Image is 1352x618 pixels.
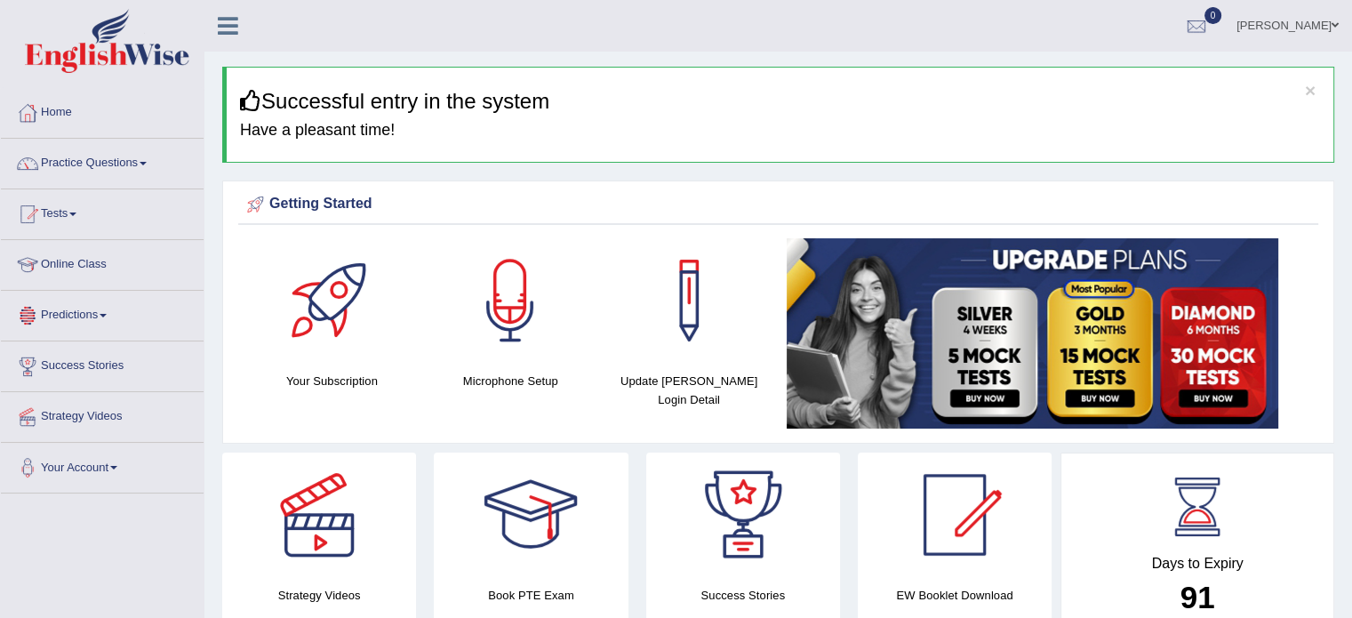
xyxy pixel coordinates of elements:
[1,139,204,183] a: Practice Questions
[609,372,770,409] h4: Update [PERSON_NAME] Login Detail
[1,291,204,335] a: Predictions
[1,189,204,234] a: Tests
[430,372,591,390] h4: Microphone Setup
[1,443,204,487] a: Your Account
[240,90,1320,113] h3: Successful entry in the system
[240,122,1320,140] h4: Have a pleasant time!
[646,586,840,605] h4: Success Stories
[858,586,1052,605] h4: EW Booklet Download
[252,372,412,390] h4: Your Subscription
[1,392,204,437] a: Strategy Videos
[1305,81,1316,100] button: ×
[787,238,1278,429] img: small5.jpg
[1081,556,1314,572] h4: Days to Expiry
[222,586,416,605] h4: Strategy Videos
[1,341,204,386] a: Success Stories
[1,240,204,285] a: Online Class
[1,88,204,132] a: Home
[1180,580,1215,614] b: 91
[243,191,1314,218] div: Getting Started
[1204,7,1222,24] span: 0
[434,586,628,605] h4: Book PTE Exam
